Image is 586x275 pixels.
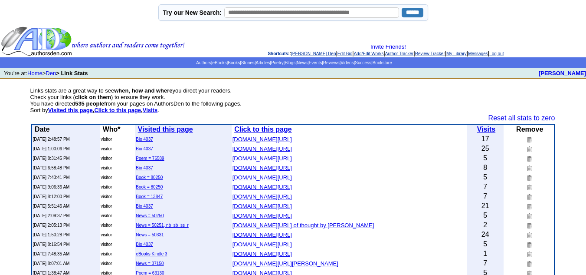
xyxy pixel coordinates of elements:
a: [DOMAIN_NAME][URL] [232,183,292,190]
font: visitor [101,232,112,237]
img: Remove this link [525,146,532,152]
a: Click to this page [94,107,141,113]
a: Edit Bio [337,51,352,56]
td: 8 [467,163,504,172]
font: visitor [101,204,112,209]
a: Bio 4037 [136,137,153,142]
font: visitor [101,166,112,170]
font: [DATE] 1:50:28 PM [33,232,70,237]
font: [DATE] 8:16:54 PM [33,242,70,247]
td: 17 [467,134,504,144]
a: eBooks Kindle 3 [136,252,167,256]
font: [DATE] 7:48:35 AM [33,252,70,256]
img: Remove this link [525,222,532,229]
a: Book = 13847 [136,194,163,199]
a: [DOMAIN_NAME][URL] [232,164,292,171]
a: Success [355,60,371,65]
a: Visits [143,107,157,113]
a: Bio 4037 [136,146,153,151]
td: 21 [467,201,504,211]
td: 7 [467,258,504,268]
a: Home [27,70,43,76]
a: eBooks [212,60,226,65]
a: [DOMAIN_NAME][URL] [232,135,292,142]
font: [DOMAIN_NAME][URL] of thought by [PERSON_NAME] [232,222,374,229]
font: visitor [101,175,112,180]
b: Click to this page [234,126,291,133]
a: [PERSON_NAME] [539,70,586,76]
a: Stories [241,60,255,65]
a: Author Tracker [385,51,414,56]
img: Remove this link [525,193,532,200]
img: Remove this link [525,260,532,267]
td: 5 [467,153,504,163]
font: visitor [101,223,112,228]
b: 535 people [75,100,104,107]
img: Remove this link [525,174,532,181]
font: [DOMAIN_NAME][URL] [232,184,292,190]
b: > Link Stats [56,70,88,76]
a: Articles [255,60,270,65]
a: Visits [477,126,495,133]
b: when, how and where [114,87,172,94]
b: Date [35,126,50,133]
b: click on them [75,94,111,100]
img: Remove this link [525,251,532,257]
img: Remove this link [525,212,532,219]
div: : | | | | | | | [187,43,585,56]
font: [DOMAIN_NAME][URL] [232,136,292,142]
a: News = 50331 [136,232,164,237]
a: [DOMAIN_NAME][URL] [232,231,292,238]
b: , [48,107,95,113]
font: visitor [101,194,112,199]
font: [DATE] 2:05:13 PM [33,223,70,228]
a: News = 50250 [136,213,164,218]
td: 5 [467,239,504,249]
a: Den [46,70,56,76]
font: visitor [101,213,112,218]
span: Shortcuts: [268,51,289,56]
td: 2 [467,220,504,230]
font: [DOMAIN_NAME][URL] [232,155,292,162]
a: [PERSON_NAME] Den [291,51,336,56]
a: Bio 4037 [136,242,153,247]
font: [DOMAIN_NAME][URL] [232,251,292,257]
img: Remove this link [525,165,532,171]
td: 7 [467,182,504,192]
font: [DATE] 2:09:37 PM [33,213,70,218]
font: [DOMAIN_NAME][URL] [232,203,292,209]
font: [DATE] 5:51:46 AM [33,204,70,209]
font: [DOMAIN_NAME][URL] [232,241,292,248]
img: Remove this link [525,155,532,162]
font: [DOMAIN_NAME][URL] [232,146,292,152]
a: Add/Edit Works [354,51,384,56]
img: header_logo2.gif [1,26,185,56]
font: [DATE] 1:00:06 PM [33,146,70,151]
a: Visited this page [138,126,193,133]
font: visitor [101,156,112,161]
a: [DOMAIN_NAME][URL][PERSON_NAME] [232,259,338,267]
font: [DATE] 9:06:36 AM [33,185,70,189]
b: Remove [516,126,543,133]
td: 24 [467,230,504,239]
a: Book = 80250 [136,185,163,189]
font: [DATE] 8:07:01 AM [33,261,70,266]
td: 1 [467,249,504,258]
a: [DOMAIN_NAME][URL] of thought by [PERSON_NAME] [232,221,374,229]
a: Reset all stats to zero [488,114,555,122]
img: Remove this link [525,136,532,142]
font: You're at: > [4,70,88,76]
a: Bookstore [373,60,392,65]
td: 25 [467,144,504,153]
font: visitor [101,146,112,151]
a: [DOMAIN_NAME][URL] [232,192,292,200]
a: [DOMAIN_NAME][URL] [232,154,292,162]
a: [DOMAIN_NAME][URL] [232,202,292,209]
a: Poetry [271,60,284,65]
a: News [297,60,308,65]
a: Videos [340,60,354,65]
